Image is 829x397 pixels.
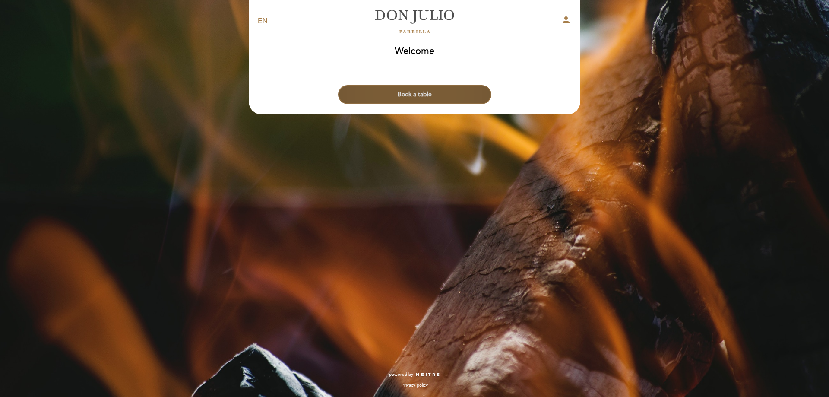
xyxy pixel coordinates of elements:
[402,382,428,388] a: Privacy policy
[561,15,571,28] button: person
[389,372,440,378] a: powered by
[338,85,491,104] button: Book a table
[389,372,413,378] span: powered by
[395,46,434,57] h1: Welcome
[561,15,571,25] i: person
[415,373,440,377] img: MEITRE
[361,10,468,33] a: [PERSON_NAME]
